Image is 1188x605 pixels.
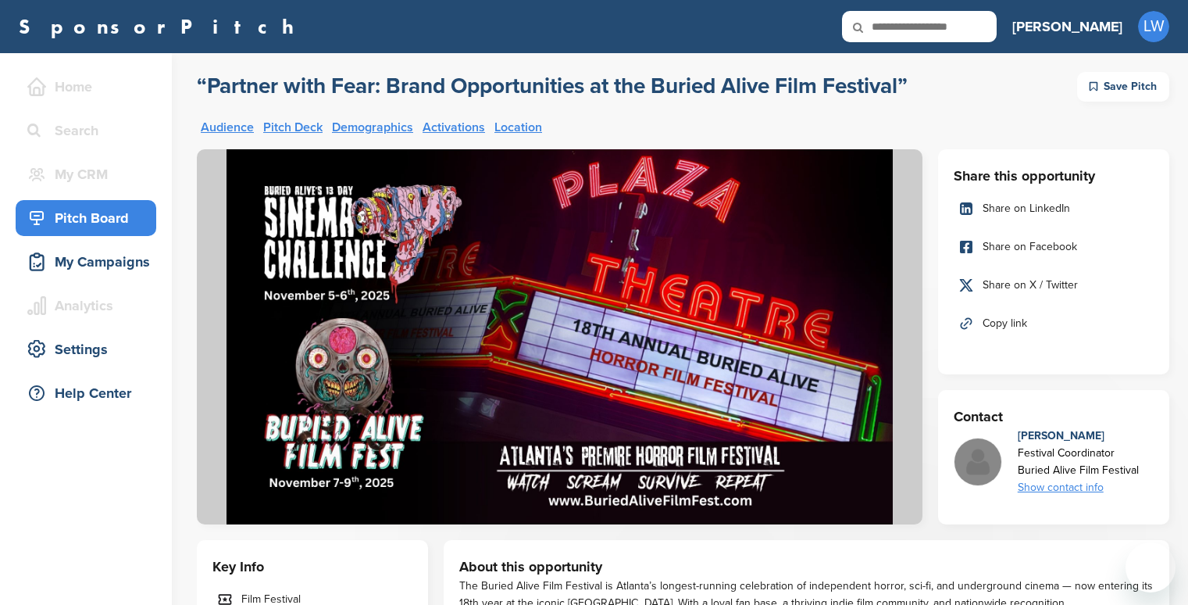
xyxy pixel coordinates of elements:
[197,72,908,100] h2: “Partner with Fear: Brand Opportunities at the Buried Alive Film Festival”
[494,121,542,134] a: Location
[23,160,156,188] div: My CRM
[954,406,1154,428] h3: Contact
[197,149,922,524] img: Sponsorpitch &
[983,315,1027,332] span: Copy link
[954,439,1001,485] img: Missing
[423,121,485,134] a: Activations
[1018,462,1139,479] div: Buried Alive Film Festival
[19,16,304,37] a: SponsorPitch
[983,200,1070,217] span: Share on LinkedIn
[1012,16,1122,38] h3: [PERSON_NAME]
[983,238,1077,256] span: Share on Facebook
[23,379,156,407] div: Help Center
[1018,428,1139,445] div: [PERSON_NAME]
[23,73,156,101] div: Home
[954,269,1154,302] a: Share on X / Twitter
[954,307,1154,340] a: Copy link
[23,116,156,145] div: Search
[263,121,323,134] a: Pitch Deck
[197,72,908,102] a: “Partner with Fear: Brand Opportunities at the Buried Alive Film Festival”
[954,165,1154,187] h3: Share this opportunity
[954,231,1154,263] a: Share on Facebook
[201,121,254,134] a: Audience
[23,292,156,320] div: Analytics
[16,375,156,411] a: Help Center
[16,156,156,192] a: My CRM
[16,200,156,236] a: Pitch Board
[16,69,156,105] a: Home
[16,331,156,367] a: Settings
[23,248,156,276] div: My Campaigns
[1077,72,1169,102] div: Save Pitch
[16,288,156,324] a: Analytics
[16,113,156,149] a: Search
[983,277,1078,294] span: Share on X / Twitter
[23,204,156,232] div: Pitch Board
[1018,445,1139,462] div: Festival Coordinator
[332,121,413,134] a: Demographics
[212,556,412,578] h3: Key Info
[1138,11,1169,42] span: LW
[954,192,1154,225] a: Share on LinkedIn
[1012,9,1122,44] a: [PERSON_NAME]
[459,556,1154,578] h3: About this opportunity
[16,244,156,280] a: My Campaigns
[1018,479,1139,496] div: Show contact info
[1126,542,1176,592] iframe: Button to launch messaging window
[23,335,156,363] div: Settings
